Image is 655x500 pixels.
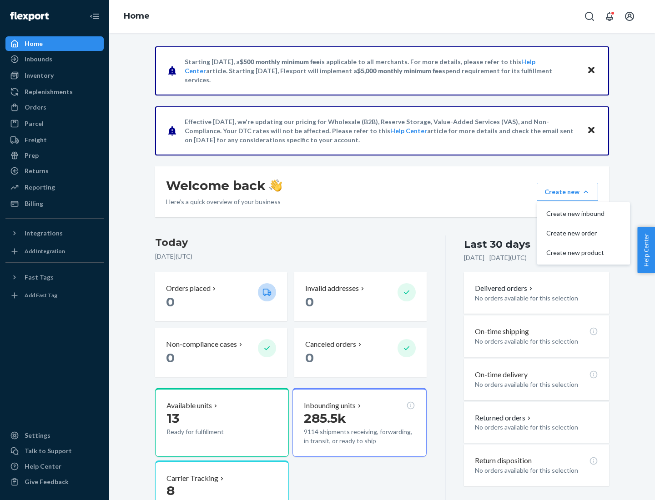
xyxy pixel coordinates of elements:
[305,294,314,310] span: 0
[539,243,628,263] button: Create new product
[537,183,598,201] button: Create newCreate new inboundCreate new orderCreate new product
[390,127,427,135] a: Help Center
[155,388,289,457] button: Available units13Ready for fulfillment
[155,252,427,261] p: [DATE] ( UTC )
[475,466,598,475] p: No orders available for this selection
[5,196,104,211] a: Billing
[166,483,175,498] span: 8
[475,423,598,432] p: No orders available for this selection
[185,117,578,145] p: Effective [DATE], we're updating our pricing for Wholesale (B2B), Reserve Storage, Value-Added Se...
[475,413,533,423] button: Returned orders
[25,151,39,160] div: Prep
[86,7,104,25] button: Close Navigation
[357,67,442,75] span: $5,000 monthly minimum fee
[620,7,639,25] button: Open account menu
[166,350,175,365] span: 0
[546,210,605,217] span: Create new inbound
[304,410,346,426] span: 285.5k
[5,52,104,66] a: Inbounds
[580,7,599,25] button: Open Search Box
[464,237,530,251] div: Last 30 days
[5,475,104,489] button: Give Feedback
[25,199,43,208] div: Billing
[475,370,528,380] p: On-time delivery
[304,427,415,445] p: 9114 shipments receiving, forwarding, in transit, or ready to ship
[305,283,359,294] p: Invalid addresses
[305,350,314,365] span: 0
[305,339,356,350] p: Canceled orders
[25,247,65,255] div: Add Integration
[25,183,55,192] div: Reporting
[166,177,282,194] h1: Welcome back
[5,444,104,458] a: Talk to Support
[5,116,104,131] a: Parcel
[25,87,73,96] div: Replenishments
[475,283,534,294] button: Delivered orders
[166,283,211,294] p: Orders placed
[25,119,44,128] div: Parcel
[25,71,54,80] div: Inventory
[166,197,282,206] p: Here’s a quick overview of your business
[116,3,157,30] ol: breadcrumbs
[5,270,104,285] button: Fast Tags
[539,204,628,224] button: Create new inbound
[25,103,46,112] div: Orders
[464,253,527,262] p: [DATE] - [DATE] ( UTC )
[5,428,104,443] a: Settings
[269,179,282,192] img: hand-wave emoji
[5,288,104,303] a: Add Fast Tag
[166,294,175,310] span: 0
[25,229,63,238] div: Integrations
[166,427,251,436] p: Ready for fulfillment
[294,328,426,377] button: Canceled orders 0
[166,410,179,426] span: 13
[155,328,287,377] button: Non-compliance cases 0
[155,235,427,250] h3: Today
[166,473,218,484] p: Carrier Tracking
[5,148,104,163] a: Prep
[292,388,426,457] button: Inbounding units285.5k9114 shipments receiving, forwarding, in transit, or ready to ship
[166,400,212,411] p: Available units
[25,477,69,486] div: Give Feedback
[185,57,578,85] p: Starting [DATE], a is applicable to all merchants. For more details, please refer to this article...
[10,12,49,21] img: Flexport logo
[25,291,57,299] div: Add Fast Tag
[600,7,619,25] button: Open notifications
[25,166,49,175] div: Returns
[166,339,237,350] p: Non-compliance cases
[5,133,104,147] a: Freight
[124,11,150,21] a: Home
[5,459,104,474] a: Help Center
[546,250,605,256] span: Create new product
[5,85,104,99] a: Replenishments
[25,55,52,64] div: Inbounds
[5,244,104,259] a: Add Integration
[5,164,104,178] a: Returns
[5,226,104,240] button: Integrations
[585,64,597,77] button: Close
[304,400,356,411] p: Inbounding units
[475,337,598,346] p: No orders available for this selection
[240,58,320,65] span: $500 monthly minimum fee
[5,100,104,115] a: Orders
[475,380,598,389] p: No orders available for this selection
[585,124,597,137] button: Close
[475,455,532,466] p: Return disposition
[25,135,47,145] div: Freight
[475,294,598,303] p: No orders available for this selection
[539,224,628,243] button: Create new order
[5,36,104,51] a: Home
[155,272,287,321] button: Orders placed 0
[5,180,104,195] a: Reporting
[475,326,529,337] p: On-time shipping
[25,273,54,282] div: Fast Tags
[25,431,50,440] div: Settings
[5,68,104,83] a: Inventory
[294,272,426,321] button: Invalid addresses 0
[546,230,605,236] span: Create new order
[637,227,655,273] button: Help Center
[25,446,72,455] div: Talk to Support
